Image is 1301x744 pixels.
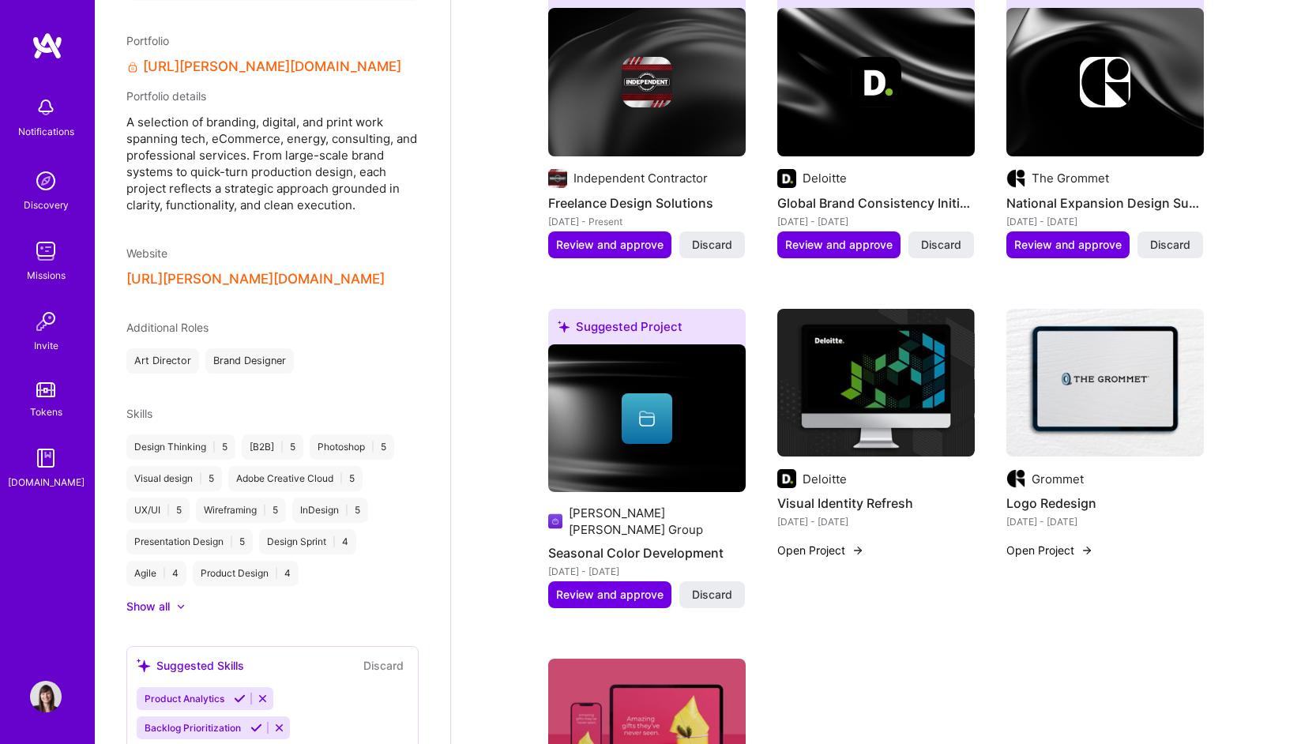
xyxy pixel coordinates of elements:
[359,656,408,674] button: Discard
[1032,170,1109,186] div: The Grommet
[1150,237,1190,253] span: Discard
[1081,544,1093,557] img: arrow-right
[137,657,244,674] div: Suggested Skills
[230,535,233,548] span: |
[259,529,356,554] div: Design Sprint 4
[1014,237,1122,253] span: Review and approve
[199,472,202,485] span: |
[30,165,62,197] img: discovery
[1006,8,1204,156] img: cover
[548,213,746,230] div: [DATE] - Present
[803,170,847,186] div: Deloitte
[163,567,166,580] span: |
[27,267,66,284] div: Missions
[126,407,152,420] span: Skills
[137,659,150,672] i: icon SuggestedTeams
[569,505,746,538] div: [PERSON_NAME][PERSON_NAME] Group
[548,309,746,351] div: Suggested Project
[548,193,746,213] h4: Freelance Design Solutions
[777,469,796,488] img: Company logo
[851,57,901,107] img: Company logo
[340,472,343,485] span: |
[777,309,975,457] img: Visual Identity Refresh
[1032,471,1084,487] div: Grommet
[212,441,216,453] span: |
[777,8,975,156] img: cover
[622,57,672,107] img: Company logo
[1006,493,1204,513] h4: Logo Redesign
[785,237,893,253] span: Review and approve
[275,567,278,580] span: |
[345,504,348,517] span: |
[777,513,975,530] div: [DATE] - [DATE]
[692,237,732,253] span: Discard
[30,235,62,267] img: teamwork
[371,441,374,453] span: |
[1006,193,1204,213] h4: National Expansion Design Support
[556,237,664,253] span: Review and approve
[126,271,385,287] button: [URL][PERSON_NAME][DOMAIN_NAME]
[548,512,562,531] img: Company logo
[30,442,62,474] img: guide book
[280,441,284,453] span: |
[1006,542,1093,558] button: Open Project
[126,498,190,523] div: UX/UI 5
[126,88,419,104] div: Portfolio details
[126,321,209,334] span: Additional Roles
[777,493,975,513] h4: Visual Identity Refresh
[234,693,246,705] i: Accept
[8,474,85,490] div: [DOMAIN_NAME]
[143,58,401,75] a: [URL][PERSON_NAME][DOMAIN_NAME]
[196,498,286,523] div: Wireframing 5
[34,337,58,354] div: Invite
[573,170,708,186] div: Independent Contractor
[1006,469,1025,488] img: Company logo
[36,382,55,397] img: tokens
[205,348,294,374] div: Brand Designer
[548,543,746,563] h4: Seasonal Color Development
[548,344,746,493] img: cover
[145,722,241,734] span: Backlog Prioritization
[852,544,864,557] img: arrow-right
[257,693,269,705] i: Reject
[803,471,847,487] div: Deloitte
[548,563,746,580] div: [DATE] - [DATE]
[32,32,63,60] img: logo
[126,466,222,491] div: Visual design 5
[30,92,62,123] img: bell
[1006,213,1204,230] div: [DATE] - [DATE]
[167,504,170,517] span: |
[126,348,199,374] div: Art Director
[126,114,419,213] span: A selection of branding, digital, and print work spanning tech, eCommerce, energy, consulting, an...
[18,123,74,140] div: Notifications
[126,34,169,47] span: Portfolio
[30,681,62,712] img: User Avatar
[921,237,961,253] span: Discard
[273,722,285,734] i: Reject
[126,434,235,460] div: Design Thinking 5
[310,434,394,460] div: Photoshop 5
[777,169,796,188] img: Company logo
[126,529,253,554] div: Presentation Design 5
[777,193,975,213] h4: Global Brand Consistency Initiatives
[30,306,62,337] img: Invite
[126,246,167,260] span: Website
[30,404,62,420] div: Tokens
[1006,309,1204,457] img: Logo Redesign
[145,693,224,705] span: Product Analytics
[548,8,746,156] img: cover
[777,542,864,558] button: Open Project
[263,504,266,517] span: |
[558,321,570,333] i: icon SuggestedTeams
[556,587,664,603] span: Review and approve
[1080,57,1130,107] img: Company logo
[1006,169,1025,188] img: Company logo
[548,169,567,188] img: Company logo
[24,197,69,213] div: Discovery
[126,561,186,586] div: Agile 4
[692,587,732,603] span: Discard
[242,434,303,460] div: [B2B] 5
[333,535,336,548] span: |
[228,466,363,491] div: Adobe Creative Cloud 5
[250,722,262,734] i: Accept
